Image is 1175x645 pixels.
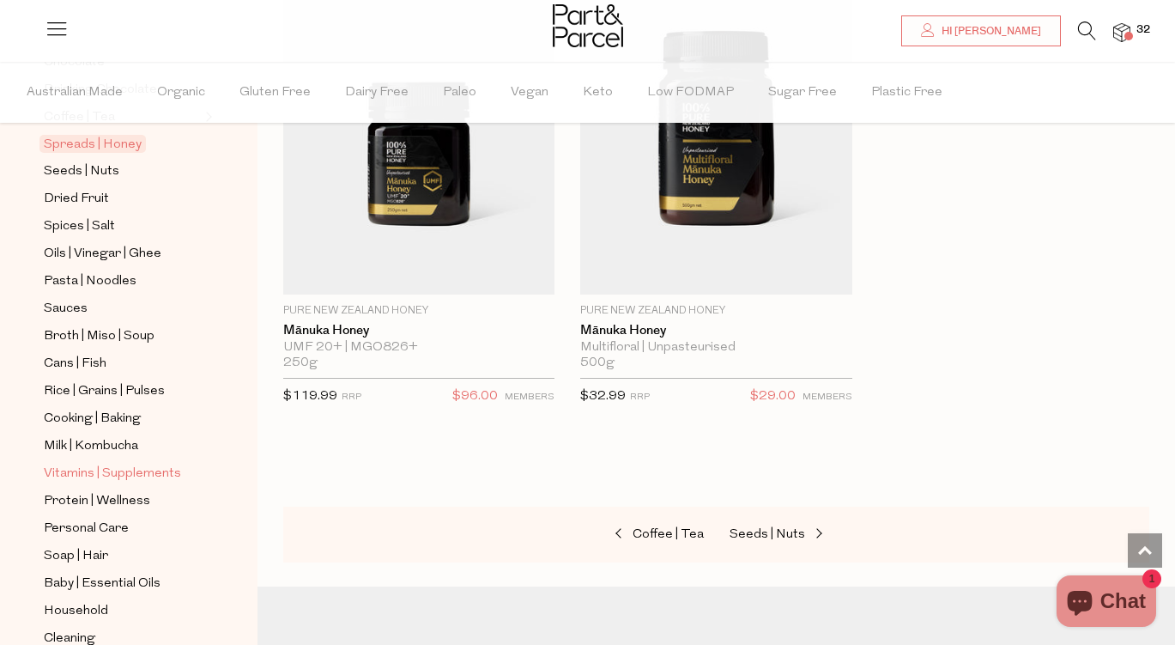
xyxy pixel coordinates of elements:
[44,463,200,484] a: Vitamins | Supplements
[452,386,498,408] span: $96.00
[44,299,88,319] span: Sauces
[283,323,554,338] a: Mānuka Honey
[44,134,200,155] a: Spreads | Honey
[937,24,1041,39] span: Hi [PERSON_NAME]
[580,323,851,338] a: Mānuka Honey
[44,216,115,237] span: Spices | Salt
[633,528,704,541] span: Coffee | Tea
[239,63,311,123] span: Gluten Free
[44,161,119,182] span: Seeds | Nuts
[44,408,200,429] a: Cooking | Baking
[1051,575,1161,631] inbox-online-store-chat: Shopify online store chat
[44,244,161,265] span: Oils | Vinegar | Ghee
[44,381,165,402] span: Rice | Grains | Pulses
[44,464,181,484] span: Vitamins | Supplements
[44,545,200,567] a: Soap | Hair
[871,63,942,123] span: Plastic Free
[44,189,109,210] span: Dried Fruit
[803,392,852,402] small: MEMBERS
[768,63,837,123] span: Sugar Free
[44,546,108,567] span: Soap | Hair
[580,356,615,371] span: 500g
[44,188,200,210] a: Dried Fruit
[44,573,200,594] a: Baby | Essential Oils
[283,303,554,319] p: Pure New Zealand Honey
[157,63,205,123] span: Organic
[1113,23,1130,41] a: 32
[44,518,200,539] a: Personal Care
[44,435,200,457] a: Milk | Kombucha
[553,4,623,47] img: Part&Parcel
[283,390,337,403] span: $119.99
[580,390,626,403] span: $32.99
[901,15,1061,46] a: Hi [PERSON_NAME]
[44,490,200,512] a: Protein | Wellness
[1132,22,1154,38] span: 32
[44,271,200,292] a: Pasta | Noodles
[44,353,200,374] a: Cans | Fish
[44,436,138,457] span: Milk | Kombucha
[44,491,150,512] span: Protein | Wellness
[750,386,796,408] span: $29.00
[511,63,548,123] span: Vegan
[505,392,554,402] small: MEMBERS
[44,326,200,347] a: Broth | Miso | Soup
[647,63,734,123] span: Low FODMAP
[44,574,161,594] span: Baby | Essential Oils
[44,298,200,319] a: Sauces
[39,135,146,153] span: Spreads | Honey
[44,243,200,265] a: Oils | Vinegar | Ghee
[44,216,200,237] a: Spices | Salt
[44,326,154,347] span: Broth | Miso | Soup
[730,524,901,546] a: Seeds | Nuts
[44,519,129,539] span: Personal Care
[443,63,476,123] span: Paleo
[345,63,409,123] span: Dairy Free
[342,392,361,402] small: RRP
[580,340,851,356] div: Multifloral | Unpasteurised
[44,601,108,622] span: Household
[730,528,805,541] span: Seeds | Nuts
[44,600,200,622] a: Household
[283,356,318,371] span: 250g
[583,63,613,123] span: Keto
[630,392,650,402] small: RRP
[532,524,704,546] a: Coffee | Tea
[27,63,123,123] span: Australian Made
[44,380,200,402] a: Rice | Grains | Pulses
[44,409,141,429] span: Cooking | Baking
[44,161,200,182] a: Seeds | Nuts
[44,354,106,374] span: Cans | Fish
[44,271,136,292] span: Pasta | Noodles
[580,303,851,319] p: Pure New Zealand Honey
[283,340,554,356] div: UMF 20+ | MGO826+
